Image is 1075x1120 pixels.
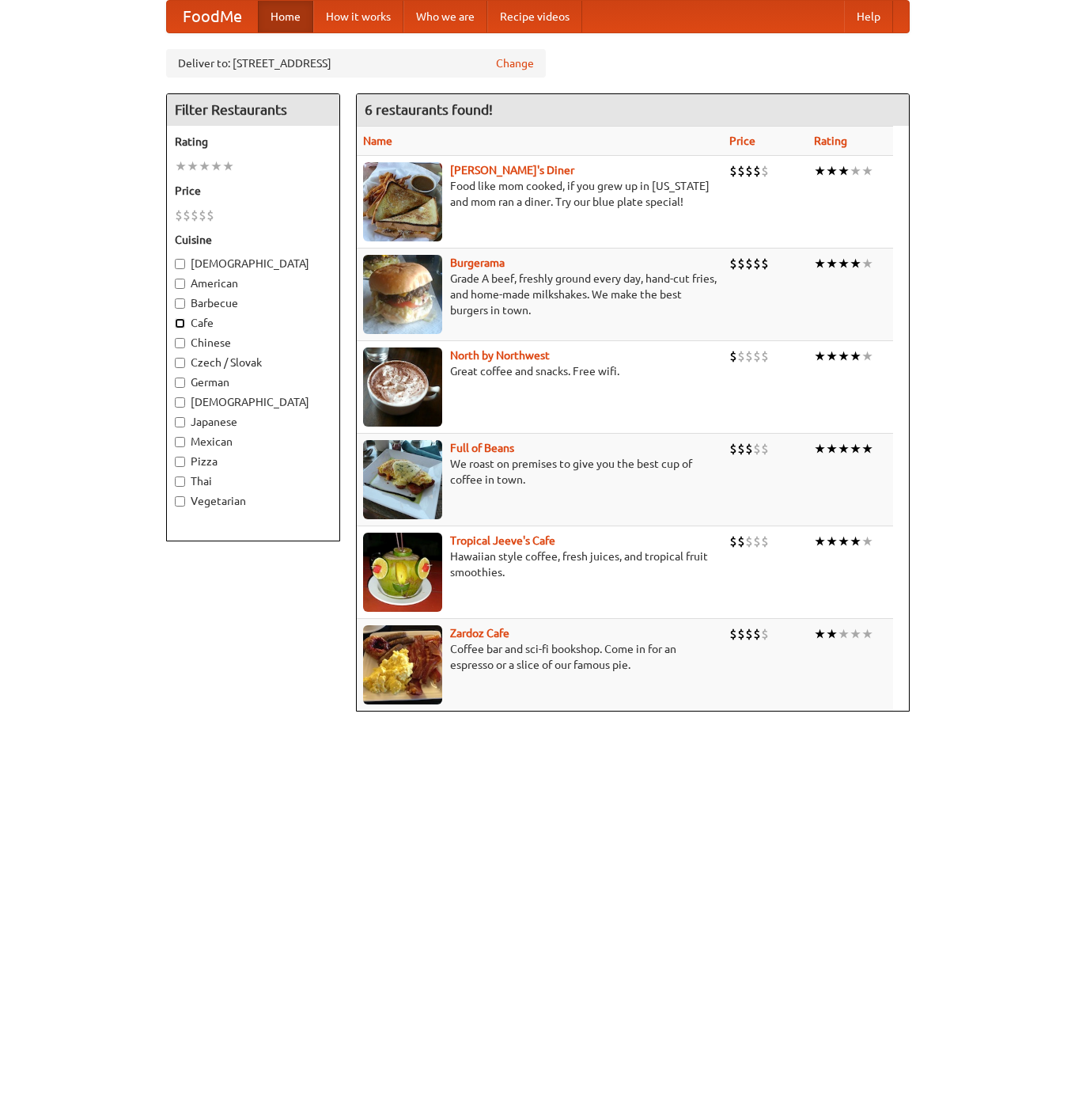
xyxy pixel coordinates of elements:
[175,134,331,150] h5: Rating
[210,158,222,175] li: ★
[826,162,838,180] li: ★
[838,533,850,550] li: ★
[175,374,331,390] label: German
[403,1,487,32] a: Who we are
[175,434,331,450] label: Mexican
[861,255,873,272] li: ★
[166,49,546,78] div: Deliver to: [STREET_ADDRESS]
[175,355,331,370] label: Czech / Slovak
[167,94,339,126] h4: Filter Restaurants
[191,207,199,224] li: $
[737,255,745,272] li: $
[175,394,331,410] label: [DEMOGRAPHIC_DATA]
[450,534,555,547] a: Tropical Jeeve's Cafe
[496,55,534,71] a: Change
[175,476,185,487] input: Thai
[761,347,769,365] li: $
[450,164,574,177] a: [PERSON_NAME]'s Diner
[363,347,442,427] img: north.jpg
[826,255,838,272] li: ★
[363,135,392,147] a: Name
[761,625,769,643] li: $
[450,627,509,640] a: Zardoz Cafe
[753,625,761,643] li: $
[175,295,331,311] label: Barbecue
[222,158,234,175] li: ★
[175,358,185,368] input: Czech / Slovak
[861,625,873,643] li: ★
[175,183,331,199] h5: Price
[729,135,755,147] a: Price
[450,256,505,269] a: Burgerama
[737,347,745,365] li: $
[313,1,403,32] a: How it works
[753,533,761,550] li: $
[861,533,873,550] li: ★
[737,625,745,643] li: $
[814,135,847,147] a: Rating
[175,378,185,388] input: German
[850,533,861,550] li: ★
[729,255,737,272] li: $
[814,533,826,550] li: ★
[814,162,826,180] li: ★
[175,232,331,248] h5: Cuisine
[838,625,850,643] li: ★
[814,625,826,643] li: ★
[838,440,850,457] li: ★
[175,207,183,224] li: $
[814,440,826,457] li: ★
[729,533,737,550] li: $
[363,363,717,379] p: Great coffee and snacks. Free wifi.
[753,162,761,180] li: $
[729,440,737,457] li: $
[363,549,717,580] p: Hawaiian style coffee, fresh juices, and tropical fruit smoothies.
[363,456,717,488] p: We roast on premises to give you the best cup of coffee in town.
[175,335,331,351] label: Chinese
[814,347,826,365] li: ★
[175,414,331,430] label: Japanese
[850,347,861,365] li: ★
[175,338,185,348] input: Chinese
[737,162,745,180] li: $
[167,1,258,32] a: FoodMe
[729,347,737,365] li: $
[450,349,550,362] a: North by Northwest
[175,279,185,289] input: American
[199,158,210,175] li: ★
[745,440,753,457] li: $
[175,256,331,271] label: [DEMOGRAPHIC_DATA]
[729,625,737,643] li: $
[761,162,769,180] li: $
[363,162,442,241] img: sallys.jpg
[363,255,442,334] img: burgerama.jpg
[850,440,861,457] li: ★
[175,496,185,507] input: Vegetarian
[175,298,185,309] input: Barbecue
[745,255,753,272] li: $
[175,437,185,447] input: Mexican
[826,533,838,550] li: ★
[175,473,331,489] label: Thai
[450,442,514,454] a: Full of Beans
[175,457,185,467] input: Pizza
[363,625,442,704] img: zardoz.jpg
[838,347,850,365] li: ★
[258,1,313,32] a: Home
[861,162,873,180] li: ★
[826,440,838,457] li: ★
[199,207,206,224] li: $
[175,493,331,509] label: Vegetarian
[737,533,745,550] li: $
[745,162,753,180] li: $
[363,271,717,318] p: Grade A beef, freshly ground every day, hand-cut fries, and home-made milkshakes. We make the bes...
[753,347,761,365] li: $
[175,158,187,175] li: ★
[850,625,861,643] li: ★
[363,178,717,210] p: Food like mom cooked, if you grew up in [US_STATE] and mom ran a diner. Try our blue plate special!
[363,440,442,519] img: beans.jpg
[826,347,838,365] li: ★
[745,347,753,365] li: $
